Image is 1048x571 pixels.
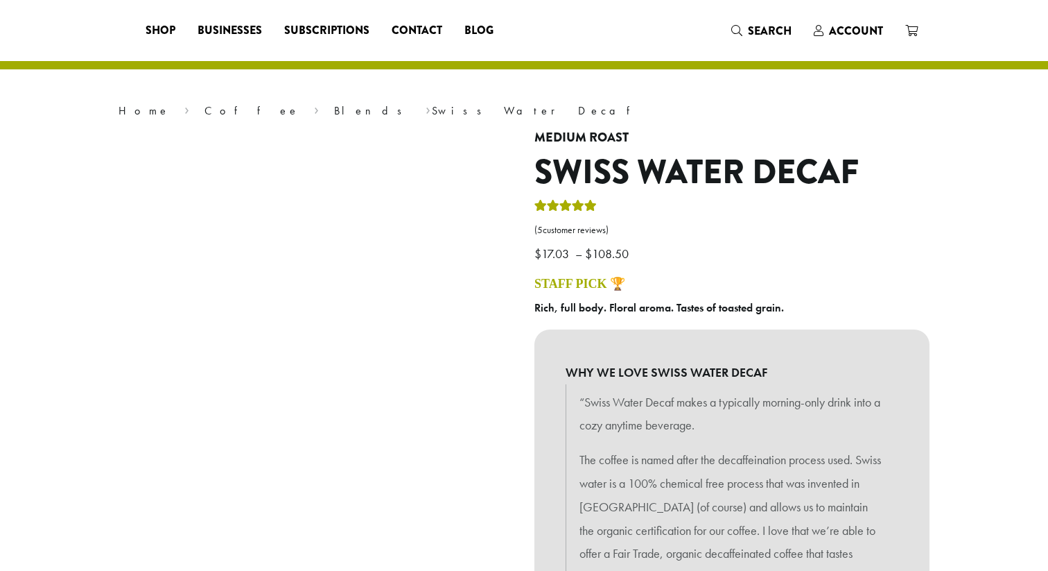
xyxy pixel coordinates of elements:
nav: Breadcrumb [119,103,929,119]
bdi: 17.03 [534,246,573,262]
a: Blog [453,19,505,42]
span: Account [829,23,883,39]
h1: Swiss Water Decaf [534,153,929,193]
a: Staff Pick 🏆 [534,277,625,291]
span: › [314,98,319,119]
b: WHY WE LOVE SWISS WATER DECAF [566,361,898,384]
span: 5 [537,224,543,236]
span: Subscriptions [284,22,369,40]
span: › [184,98,189,119]
span: Businesses [198,22,262,40]
a: Businesses [186,19,273,42]
span: – [575,246,582,262]
span: Shop [146,22,175,40]
p: “Swiss Water Decaf makes a typically morning-only drink into a cozy anytime beverage. [579,391,884,438]
span: Search [748,23,792,39]
bdi: 108.50 [585,246,632,262]
a: Contact [381,19,453,42]
b: Rich, full body. Floral aroma. Tastes of toasted grain. [534,300,784,315]
a: Shop [134,19,186,42]
a: Subscriptions [273,19,381,42]
a: Search [720,19,803,42]
span: $ [534,246,541,262]
span: Blog [464,22,494,40]
a: (5customer reviews) [534,223,929,237]
div: Rated 5.00 out of 5 [534,198,597,219]
span: Contact [392,22,442,40]
a: Coffee [204,103,299,118]
h4: Medium Roast [534,130,929,146]
a: Account [803,19,894,42]
span: $ [585,246,592,262]
a: Home [119,103,170,118]
a: Blends [334,103,411,118]
span: › [426,98,430,119]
